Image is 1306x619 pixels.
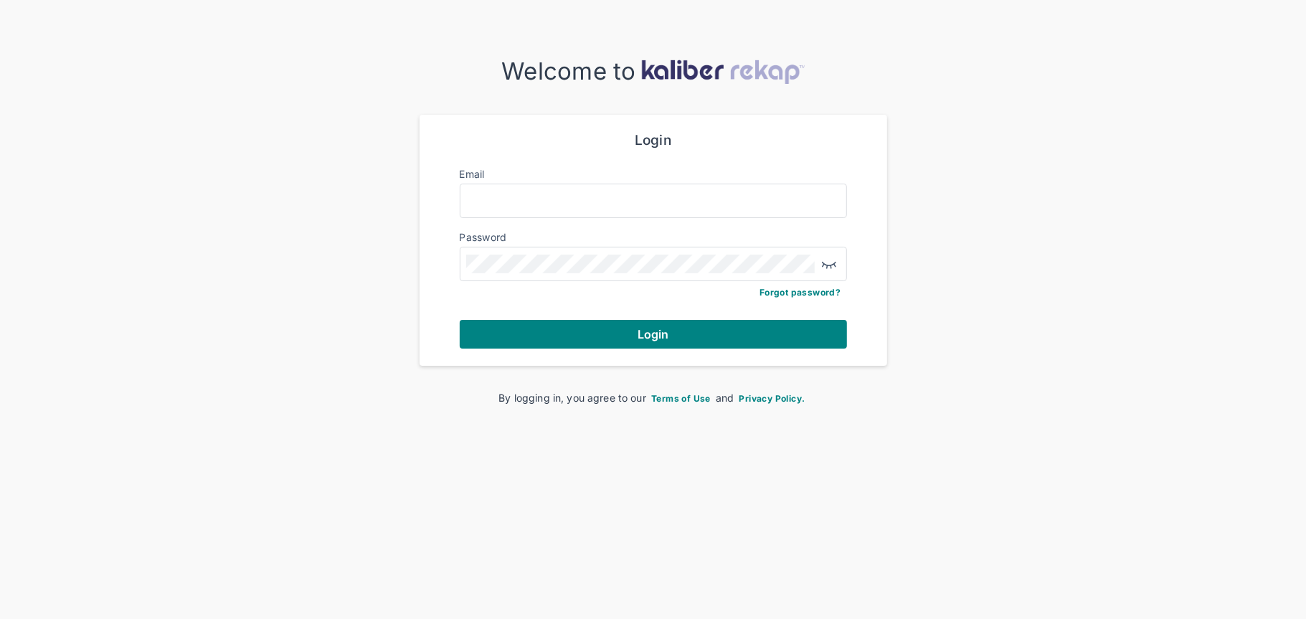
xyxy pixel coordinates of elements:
[460,231,507,243] label: Password
[651,393,711,404] span: Terms of Use
[760,287,841,298] a: Forgot password?
[649,392,713,404] a: Terms of Use
[641,60,805,84] img: kaliber-logo
[739,393,805,404] span: Privacy Policy.
[443,390,864,405] div: By logging in, you agree to our and
[737,392,808,404] a: Privacy Policy.
[460,132,847,149] div: Login
[460,168,485,180] label: Email
[820,255,838,273] img: eye-closed.fa43b6e4.svg
[638,327,669,341] span: Login
[460,320,847,349] button: Login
